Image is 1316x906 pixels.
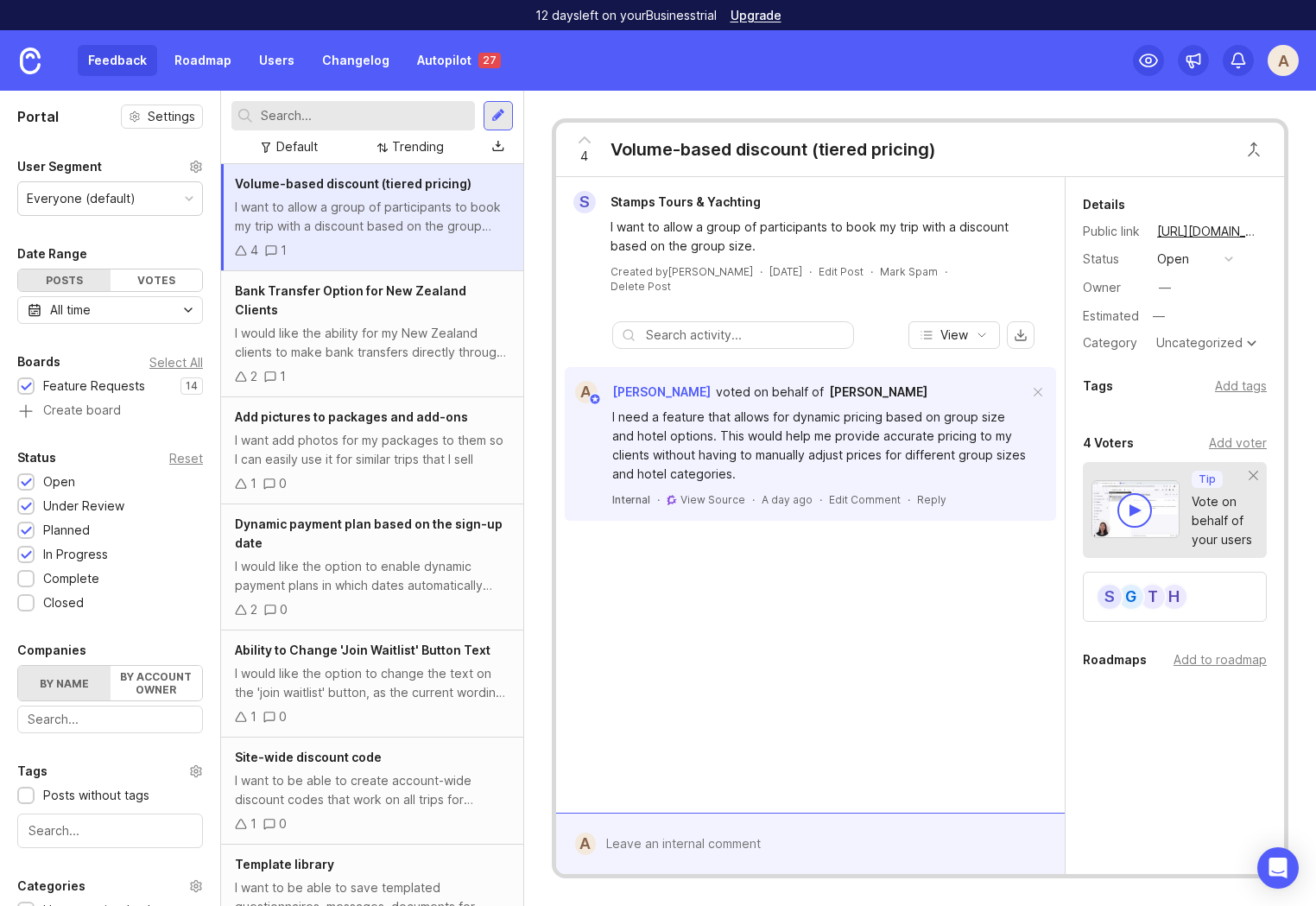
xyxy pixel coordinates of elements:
span: Volume-based discount (tiered pricing) [235,176,471,191]
button: View [908,321,1000,349]
a: Autopilot 27 [407,45,511,76]
button: Close button [1237,132,1271,167]
input: Search... [261,106,468,125]
div: 1 [250,814,256,833]
div: 1 [250,474,256,493]
a: Ability to Change 'Join Waitlist' Button TextI would like the option to change the text on the 'j... [221,630,523,738]
div: · [809,264,812,279]
div: Tags [1083,376,1113,396]
a: Upgrade [731,10,781,22]
div: A [1268,45,1299,76]
div: · [870,264,873,279]
a: Site-wide discount codeI want to be able to create account-wide discount codes that work on all t... [221,738,523,845]
div: 0 [279,814,287,833]
div: Closed [43,593,84,612]
img: video-thumbnail-vote-d41b83416815613422e2ca741bf692cc.jpg [1091,480,1180,538]
div: Internal [612,492,650,507]
div: Complete [43,569,99,588]
span: Ability to Change 'Join Waitlist' Button Text [235,643,490,657]
a: Roadmap [164,45,242,76]
div: Owner [1083,278,1143,297]
div: — [1159,278,1171,297]
div: Estimated [1083,310,1139,322]
div: Status [17,447,56,468]
div: Trending [392,137,444,156]
a: Add pictures to packages and add-onsI want add photos for my packages to them so I can easily use... [221,397,523,504]
div: G [1117,583,1145,611]
div: T [1139,583,1167,611]
div: Category [1083,333,1143,352]
span: Add pictures to packages and add-ons [235,409,468,424]
div: Status [1083,250,1143,269]
a: Bank Transfer Option for New Zealand ClientsI would like the ability for my New Zealand clients t... [221,271,523,397]
div: Vote on behalf of your users [1192,492,1252,549]
div: open [1157,250,1189,269]
input: Search... [28,821,192,840]
button: Settings [121,105,203,129]
span: Site-wide discount code [235,750,382,764]
div: Posts [18,269,111,291]
img: Canny Home [20,48,41,74]
svg: toggle icon [174,303,202,317]
div: Feature Requests [43,377,145,396]
div: Date Range [17,244,87,264]
div: · [819,492,822,507]
div: H [1161,583,1188,611]
img: gong [667,495,677,505]
div: · [908,492,910,507]
span: Stamps Tours & Yachting [611,194,761,209]
span: Bank Transfer Option for New Zealand Clients [235,283,466,317]
span: [PERSON_NAME] [829,384,927,399]
div: Under Review [43,497,124,516]
p: 14 [186,379,198,393]
p: Tip [1199,472,1216,486]
a: [DATE] [769,264,802,279]
a: Dynamic payment plan based on the sign-up dateI would like the option to enable dynamic payment p... [221,504,523,630]
div: · [945,264,947,279]
div: A [575,381,598,403]
div: Reset [169,453,203,463]
div: Uncategorized [1156,337,1243,349]
div: Companies [17,640,86,661]
p: 27 [483,54,497,67]
a: View Source [680,492,745,507]
div: Edit Comment [829,492,901,507]
input: Search activity... [646,326,845,345]
div: In Progress [43,545,108,564]
div: I would like the option to change the text on the 'join waitlist' button, as the current wording ... [235,664,509,702]
a: Users [249,45,305,76]
div: Open [43,472,75,491]
button: Mark Spam [880,264,938,279]
div: · [657,492,660,507]
div: 1 [250,707,256,726]
div: · [760,264,762,279]
a: Volume-based discount (tiered pricing)I want to allow a group of participants to book my trip wit... [221,164,523,271]
div: Add voter [1209,434,1267,453]
div: Details [1083,194,1125,215]
label: By name [18,666,111,700]
div: · [752,492,755,507]
div: Public link [1083,222,1143,241]
div: 4 [250,241,258,260]
div: Add tags [1215,377,1267,396]
span: View [940,326,968,344]
p: 12 days left on your Business trial [535,7,717,24]
div: Default [276,137,318,156]
div: 0 [279,707,287,726]
span: Template library [235,857,334,871]
span: [PERSON_NAME] [612,384,711,399]
div: 4 Voters [1083,433,1134,453]
div: Roadmaps [1083,649,1147,670]
div: 0 [280,600,288,619]
span: 4 [580,147,588,166]
div: Reply [917,492,946,507]
div: 2 [250,367,257,386]
div: 1 [280,367,286,386]
div: All time [50,301,91,320]
div: Volume-based discount (tiered pricing) [611,137,936,162]
div: 2 [250,600,257,619]
div: Everyone (default) [27,189,136,208]
a: A[PERSON_NAME] [565,381,711,403]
